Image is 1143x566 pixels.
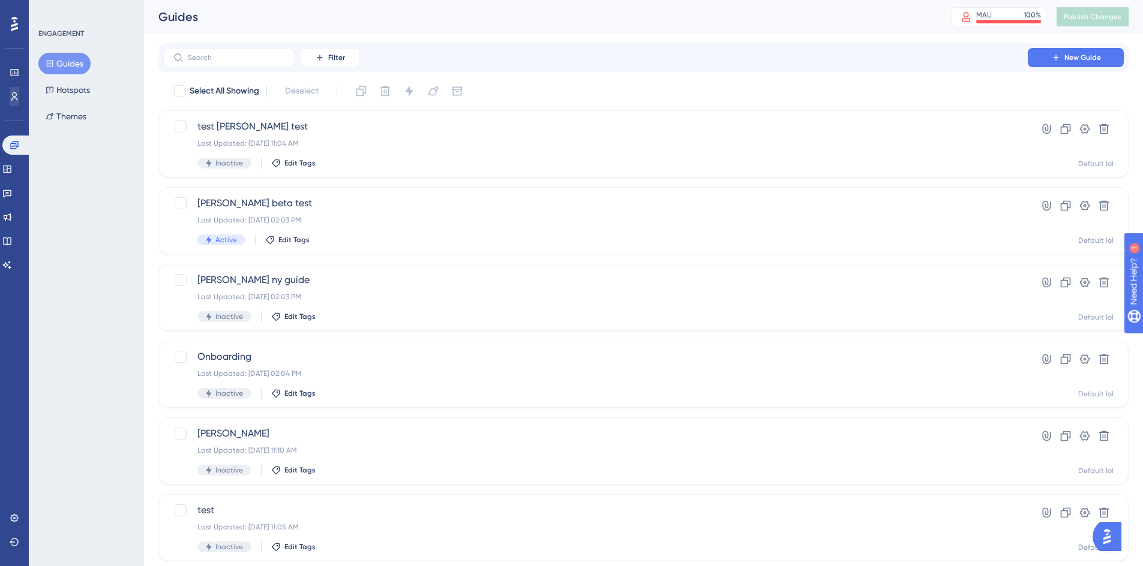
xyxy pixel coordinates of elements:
div: Default lol [1078,389,1114,399]
iframe: UserGuiding AI Assistant Launcher [1093,519,1129,555]
button: Edit Tags [271,389,316,398]
div: 3 [83,6,87,16]
span: Onboarding [197,350,994,364]
button: Filter [300,48,360,67]
div: ENGAGEMENT [38,29,84,38]
span: Select All Showing [190,84,259,98]
div: Last Updated: [DATE] 02:04 PM [197,369,994,378]
span: test [PERSON_NAME] test [197,119,994,134]
button: Edit Tags [271,158,316,168]
span: Publish Changes [1064,12,1121,22]
span: Inactive [215,542,243,552]
div: Last Updated: [DATE] 02:03 PM [197,292,994,302]
span: [PERSON_NAME] beta test [197,196,994,210]
span: Inactive [215,389,243,398]
span: Edit Tags [284,542,316,552]
div: Last Updated: [DATE] 11:05 AM [197,522,994,532]
span: Inactive [215,158,243,168]
span: Filter [328,53,345,62]
div: Default lol [1078,466,1114,475]
div: Default lol [1078,236,1114,245]
span: Edit Tags [284,158,316,168]
button: Edit Tags [271,542,316,552]
input: Search [188,53,285,62]
div: 100 % [1024,10,1041,20]
span: Active [215,235,237,245]
span: [PERSON_NAME] [197,426,994,441]
span: Edit Tags [278,235,310,245]
div: Last Updated: [DATE] 02:03 PM [197,215,994,225]
div: Last Updated: [DATE] 11:10 AM [197,445,994,455]
span: Edit Tags [284,465,316,475]
div: Default lol [1078,312,1114,322]
div: Last Updated: [DATE] 11:04 AM [197,139,994,148]
span: Need Help? [28,3,75,17]
button: Guides [38,53,91,74]
button: Hotspots [38,79,97,101]
button: New Guide [1028,48,1124,67]
span: Edit Tags [284,389,316,398]
span: Edit Tags [284,312,316,321]
button: Edit Tags [271,465,316,475]
button: Publish Changes [1057,7,1129,26]
span: Inactive [215,465,243,475]
div: Guides [158,8,921,25]
div: Default lol [1078,159,1114,168]
span: Inactive [215,312,243,321]
button: Edit Tags [265,235,310,245]
div: MAU [976,10,992,20]
span: [PERSON_NAME] ny guide [197,273,994,287]
button: Deselect [274,80,329,102]
span: New Guide [1064,53,1101,62]
span: test [197,503,994,517]
span: Deselect [285,84,319,98]
div: Default lol [1078,543,1114,552]
button: Edit Tags [271,312,316,321]
button: Themes [38,106,94,127]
